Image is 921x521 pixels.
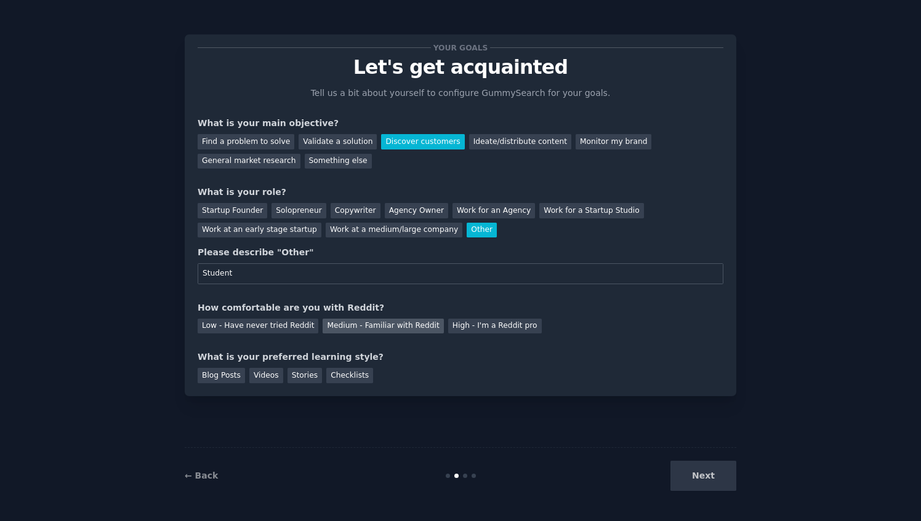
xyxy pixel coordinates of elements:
div: Something else [305,154,372,169]
div: Solopreneur [271,203,326,218]
div: What is your main objective? [198,117,723,130]
div: Validate a solution [299,134,377,149]
span: Your goals [431,41,490,54]
div: Stories [288,368,322,383]
input: Your role [198,263,723,284]
div: Other [467,223,497,238]
div: Ideate/distribute content [469,134,571,149]
div: Agency Owner [385,203,448,218]
div: Discover customers [381,134,464,149]
p: Let's get acquainted [198,57,723,78]
p: Tell us a bit about yourself to configure GummySearch for your goals. [305,87,616,100]
a: ← Back [185,471,218,480]
div: How comfortable are you with Reddit? [198,301,723,314]
div: Find a problem to solve [198,134,294,149]
div: Startup Founder [198,203,267,218]
div: What is your role? [198,186,723,199]
div: Work for a Startup Studio [539,203,643,218]
div: What is your preferred learning style? [198,351,723,364]
div: Work for an Agency [452,203,535,218]
div: Videos [249,368,283,383]
div: General market research [198,154,300,169]
div: Blog Posts [198,368,245,383]
div: Checklists [326,368,373,383]
div: Work at an early stage startup [198,223,321,238]
div: Work at a medium/large company [326,223,462,238]
div: Monitor my brand [576,134,651,149]
div: Copywriter [331,203,380,218]
div: Low - Have never tried Reddit [198,319,318,334]
div: Medium - Familiar with Reddit [323,319,443,334]
div: Please describe "Other" [198,246,723,259]
div: High - I'm a Reddit pro [448,319,542,334]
